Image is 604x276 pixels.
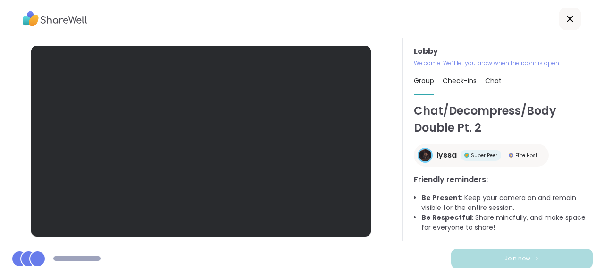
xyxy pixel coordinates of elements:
[534,256,540,261] img: ShareWell Logomark
[23,8,87,30] img: ShareWell Logo
[414,46,593,57] h3: Lobby
[515,152,537,159] span: Elite Host
[421,213,593,233] li: : Share mindfully, and make space for everyone to share!
[414,174,593,185] h3: Friendly reminders:
[451,249,593,268] button: Join now
[414,59,593,67] p: Welcome! We’ll let you know when the room is open.
[504,254,530,263] span: Join now
[421,213,472,222] b: Be Respectful
[414,102,593,136] h1: Chat/Decompress/Body Double Pt. 2
[443,76,477,85] span: Check-ins
[414,144,549,167] a: lyssalyssaSuper PeerSuper PeerElite HostElite Host
[421,193,593,213] li: : Keep your camera on and remain visible for the entire session.
[436,150,457,161] span: lyssa
[485,76,502,85] span: Chat
[509,153,513,158] img: Elite Host
[421,193,461,202] b: Be Present
[471,152,497,159] span: Super Peer
[419,149,431,161] img: lyssa
[464,153,469,158] img: Super Peer
[414,76,434,85] span: Group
